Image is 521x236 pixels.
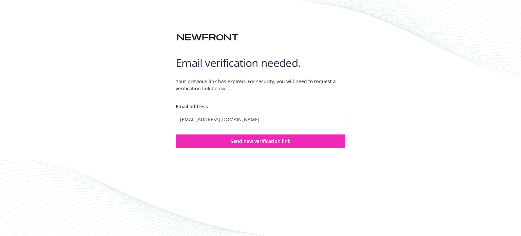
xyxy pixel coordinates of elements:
[176,32,240,43] img: Newfront logo
[176,134,345,148] button: Send new verification link
[176,103,208,110] span: Email address
[176,72,345,97] span: Your previous link has expired. For security, you will need to request a verification link below.
[231,138,290,144] span: Send new verification link
[176,113,345,126] input: Enter your email
[176,56,345,70] h1: Email verification needed.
